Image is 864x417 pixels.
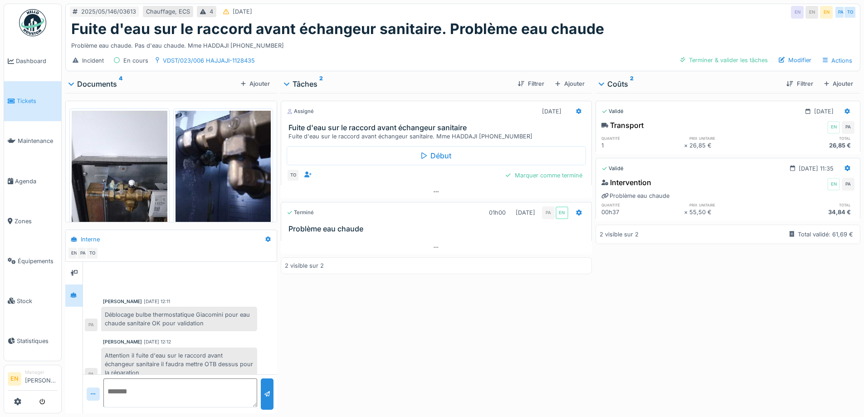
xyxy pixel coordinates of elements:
div: 26,85 € [689,141,772,150]
h1: Fuite d'eau sur le raccord avant échangeur sanitaire. Problème eau chaude [71,20,604,38]
a: EN Manager[PERSON_NAME] [8,369,58,391]
div: [DATE] 11:35 [799,164,834,173]
div: PA [85,368,98,381]
div: Ajouter [237,78,273,90]
div: Total validé: 61,69 € [798,230,853,239]
div: 00h37 [601,208,684,216]
div: VDST/023/006 HAJJAJI-1128435 [163,56,255,65]
div: PA [85,319,98,331]
a: Maintenance [4,121,61,161]
div: Filtrer [514,78,548,90]
div: Terminer & valider les tâches [677,54,771,66]
div: Attention il fuite d'eau sur le raccord avant échangeur sanitaire il faudra mettre OTB dessus pou... [101,348,257,381]
span: Stock [17,297,58,305]
div: PA [842,178,854,191]
div: Manager [25,369,58,376]
div: [PERSON_NAME] [103,298,142,305]
div: EN [805,6,818,19]
div: Problème eau chaude [601,191,669,200]
div: Ajouter [820,78,857,90]
div: [DATE] 12:12 [144,339,171,345]
div: TO [287,169,299,182]
div: [DATE] 12:11 [144,298,170,305]
div: EN [791,6,804,19]
div: Coûts [599,78,780,89]
div: Actions [819,54,856,67]
div: 26,85 € [772,141,854,150]
a: Agenda [4,161,61,201]
div: Modifier [775,54,815,66]
div: 34,84 € [772,208,854,216]
h6: quantité [601,135,684,141]
span: Agenda [15,177,58,186]
div: EN [827,121,840,134]
div: 2 visible sur 2 [285,261,324,270]
div: TO [844,6,856,19]
img: i45lpruwr8zewsldcjp3kqpaw32n [72,111,167,238]
div: PA [77,247,89,260]
sup: 4 [119,78,122,89]
div: Filtrer [783,78,816,90]
span: Équipements [18,257,58,265]
li: EN [8,372,21,386]
h6: prix unitaire [689,202,772,208]
span: Dashboard [16,57,58,65]
div: [DATE] [542,107,561,116]
div: Ajouter [552,78,588,90]
div: PA [835,6,847,19]
div: [DATE] [233,7,252,16]
a: Zones [4,201,61,241]
div: Assigné [287,108,314,115]
div: Interne [81,235,100,244]
div: 2 visible sur 2 [600,230,639,239]
div: Problème eau chaude. Pas d'eau chaude. Mme HADDAJI [PHONE_NUMBER] [71,38,854,50]
img: teuje4xzldrm0tg01ahgbaguxuuc [176,111,271,238]
sup: 2 [319,78,323,89]
h6: total [772,202,854,208]
div: Validé [601,108,624,115]
li: [PERSON_NAME] [25,369,58,388]
span: Zones [15,217,58,226]
div: [DATE] [516,208,535,217]
div: Déblocage bulbe thermostatique Giacomini pour eau chaude sanitaire OK pour validation [101,307,257,331]
div: Documents [69,78,237,89]
a: Statistiques [4,321,61,361]
h6: total [772,135,854,141]
a: Équipements [4,241,61,281]
div: [PERSON_NAME] [103,339,142,345]
div: × [684,141,690,150]
div: EN [827,178,840,191]
a: Tickets [4,81,61,121]
div: Chauffage, ECS [146,7,190,16]
div: × [684,208,690,216]
div: Marquer comme terminé [502,169,586,182]
div: Incident [82,56,104,65]
span: Tickets [17,97,58,105]
div: [DATE] [814,107,834,116]
span: Statistiques [17,337,58,345]
div: Début [287,146,586,165]
div: 2025/05/146/03613 [81,7,136,16]
div: En cours [123,56,148,65]
span: Maintenance [18,137,58,145]
div: 01h00 [489,208,506,217]
div: 4 [210,7,213,16]
div: Fuite d'eau sur le raccord avant échangeur sanitaire. Mme HADDAJI [PHONE_NUMBER] [288,132,587,141]
div: Terminé [287,209,314,216]
div: 55,50 € [689,208,772,216]
div: 1 [601,141,684,150]
div: Validé [601,165,624,172]
img: Badge_color-CXgf-gQk.svg [19,9,46,36]
sup: 2 [630,78,634,89]
h6: quantité [601,202,684,208]
h3: Fuite d'eau sur le raccord avant échangeur sanitaire [288,123,587,132]
div: EN [820,6,833,19]
a: Dashboard [4,41,61,81]
a: Stock [4,281,61,321]
h3: Problème eau chaude [288,225,587,233]
div: PA [542,206,555,219]
div: PA [842,121,854,134]
div: Tâches [284,78,511,89]
div: EN [68,247,80,260]
div: Transport [601,120,644,131]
